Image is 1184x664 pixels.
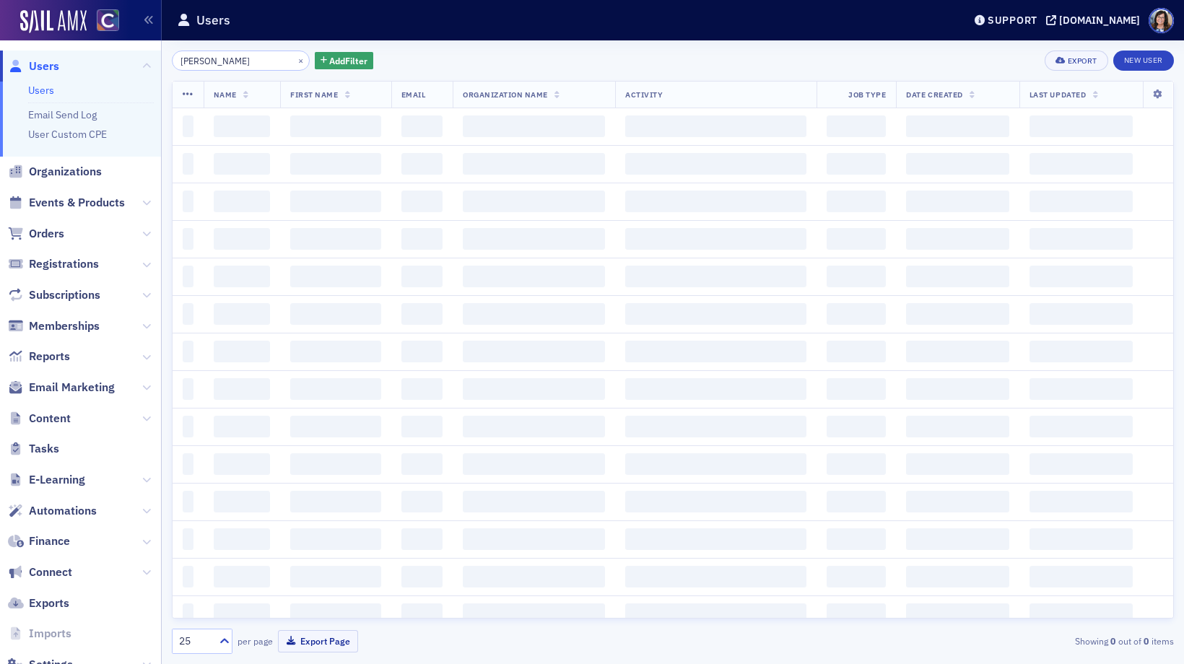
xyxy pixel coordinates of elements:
[8,503,97,519] a: Automations
[28,128,107,141] a: User Custom CPE
[214,266,271,287] span: ‌
[183,416,193,437] span: ‌
[8,287,100,303] a: Subscriptions
[295,53,308,66] button: ×
[463,303,605,325] span: ‌
[463,153,605,175] span: ‌
[625,228,806,250] span: ‌
[463,603,605,625] span: ‌
[401,89,426,100] span: Email
[401,191,443,212] span: ‌
[183,228,193,250] span: ‌
[183,303,193,325] span: ‌
[29,349,70,364] span: Reports
[329,54,367,67] span: Add Filter
[906,341,1009,362] span: ‌
[1068,57,1097,65] div: Export
[290,566,381,587] span: ‌
[401,115,443,137] span: ‌
[214,303,271,325] span: ‌
[20,10,87,33] a: SailAMX
[214,603,271,625] span: ‌
[214,416,271,437] span: ‌
[625,453,806,475] span: ‌
[401,378,443,400] span: ‌
[8,58,59,74] a: Users
[290,491,381,512] span: ‌
[29,564,72,580] span: Connect
[290,266,381,287] span: ‌
[625,115,806,137] span: ‌
[625,378,806,400] span: ‌
[290,378,381,400] span: ‌
[1108,634,1118,647] strong: 0
[827,566,887,587] span: ‌
[183,115,193,137] span: ‌
[29,595,69,611] span: Exports
[1030,566,1133,587] span: ‌
[988,14,1037,27] div: Support
[8,472,85,488] a: E-Learning
[401,416,443,437] span: ‌
[8,256,99,272] a: Registrations
[8,164,102,180] a: Organizations
[1030,228,1133,250] span: ‌
[827,341,887,362] span: ‌
[29,411,71,427] span: Content
[290,115,381,137] span: ‌
[290,303,381,325] span: ‌
[827,153,887,175] span: ‌
[1149,8,1174,33] span: Profile
[8,226,64,242] a: Orders
[1141,634,1152,647] strong: 0
[29,626,71,642] span: Imports
[196,12,230,29] h1: Users
[625,416,806,437] span: ‌
[8,626,71,642] a: Imports
[172,51,310,71] input: Search…
[183,341,193,362] span: ‌
[1030,416,1133,437] span: ‌
[827,416,887,437] span: ‌
[1030,603,1133,625] span: ‌
[827,228,887,250] span: ‌
[214,341,271,362] span: ‌
[1030,303,1133,325] span: ‌
[28,84,54,97] a: Users
[848,89,886,100] span: Job Type
[183,153,193,175] span: ‌
[179,634,211,649] div: 25
[463,228,605,250] span: ‌
[463,566,605,587] span: ‌
[214,115,271,137] span: ‌
[463,491,605,512] span: ‌
[214,528,271,550] span: ‌
[827,115,887,137] span: ‌
[290,153,381,175] span: ‌
[625,491,806,512] span: ‌
[906,566,1009,587] span: ‌
[906,115,1009,137] span: ‌
[401,228,443,250] span: ‌
[906,191,1009,212] span: ‌
[906,153,1009,175] span: ‌
[827,453,887,475] span: ‌
[827,266,887,287] span: ‌
[8,318,100,334] a: Memberships
[214,153,271,175] span: ‌
[401,341,443,362] span: ‌
[183,378,193,400] span: ‌
[463,266,605,287] span: ‌
[238,634,273,647] label: per page
[1030,378,1133,400] span: ‌
[290,89,338,100] span: First Name
[401,566,443,587] span: ‌
[827,191,887,212] span: ‌
[290,416,381,437] span: ‌
[906,228,1009,250] span: ‌
[29,533,70,549] span: Finance
[1113,51,1174,71] a: New User
[1045,51,1107,71] button: Export
[290,603,381,625] span: ‌
[906,89,962,100] span: Date Created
